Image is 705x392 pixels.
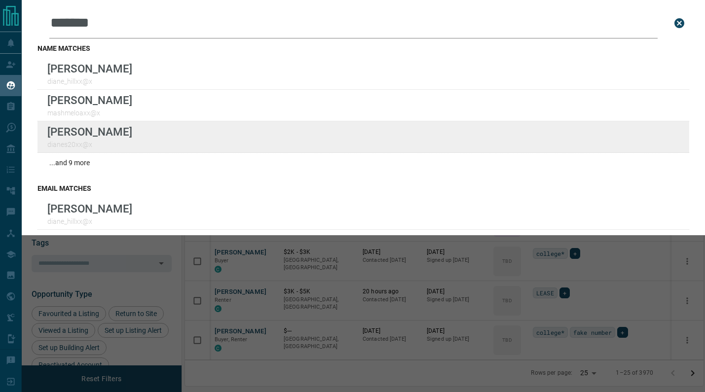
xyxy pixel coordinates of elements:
p: [PERSON_NAME] [47,125,132,138]
button: close search bar [669,13,689,33]
h3: email matches [37,184,689,192]
p: diane_hillxx@x [47,217,132,225]
p: diane_hillxx@x [47,77,132,85]
p: mashmeloaxx@x [47,109,132,117]
p: dianes20xx@x [47,141,132,148]
p: [PERSON_NAME] [47,62,132,75]
p: [PERSON_NAME] [47,234,132,247]
p: [PERSON_NAME] [47,202,132,215]
div: ...and 9 more [37,153,689,173]
p: [PERSON_NAME] [47,94,132,107]
h3: name matches [37,44,689,52]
